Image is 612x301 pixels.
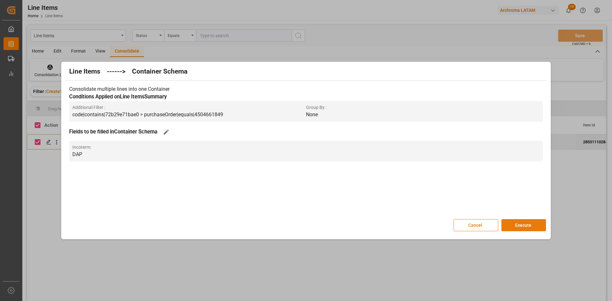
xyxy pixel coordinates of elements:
[69,85,543,93] p: Consolidate multiple lines into one Container
[454,219,498,231] button: Cancel
[306,111,540,118] p: None
[69,128,157,136] h3: Fields to be filled in Container Schema
[69,93,543,101] h3: Conditions Applied on Line Items Summary
[72,104,306,111] span: Additional Filter :
[69,67,100,77] h2: Line Items
[306,104,540,111] span: Group By :
[72,144,306,151] span: Incoterm :
[72,151,306,158] p: DAP
[501,219,546,231] button: Execute
[107,67,126,77] h2: ------>
[132,67,187,77] h2: Container Schema
[72,111,306,118] p: code|contains|72b29e71bae0 > purchaseOrder|equals|4504661849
